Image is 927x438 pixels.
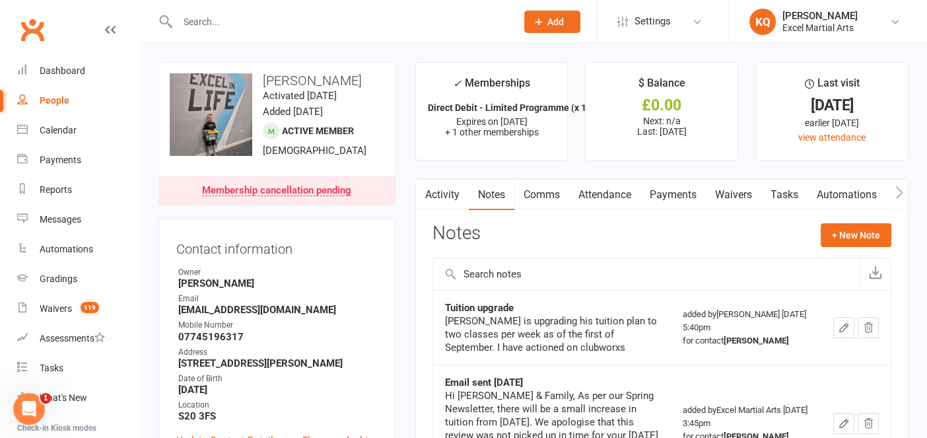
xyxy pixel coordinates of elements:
time: Added [DATE] [263,106,323,118]
h3: Notes [432,223,481,247]
strong: [DATE] [178,384,378,396]
a: Activity [416,180,469,210]
span: Active member [282,126,354,136]
strong: [EMAIL_ADDRESS][DOMAIN_NAME] [178,304,378,316]
a: Automations [17,235,139,264]
div: Membership cancellation pending [202,186,351,196]
div: Email [178,293,378,305]
a: Waivers 119 [17,294,139,324]
strong: S20 3FS [178,410,378,422]
a: Assessments [17,324,139,353]
iframe: Intercom live chat [13,393,45,425]
strong: Direct Debit - Limited Programme (x 1 week... [428,102,618,113]
span: Add [547,17,564,27]
p: Next: n/a Last: [DATE] [598,116,726,137]
div: $ Balance [638,75,685,98]
h3: [PERSON_NAME] [170,73,384,88]
button: + New Note [821,223,891,247]
div: People [40,95,69,106]
span: 119 [81,302,99,313]
a: Gradings [17,264,139,294]
div: Assessments [40,333,105,344]
div: Date of Birth [178,373,378,385]
div: £0.00 [598,98,726,112]
a: Dashboard [17,56,139,86]
a: Attendance [569,180,640,210]
a: Clubworx [16,13,49,46]
div: Memberships [453,75,530,99]
div: Last visit [805,75,860,98]
div: Automations [40,244,93,254]
a: Payments [17,145,139,175]
input: Search notes [433,258,860,290]
div: Reports [40,184,72,195]
div: What's New [40,392,87,403]
span: + 1 other memberships [444,127,538,137]
a: Automations [807,180,886,210]
div: Messages [40,214,81,225]
a: Payments [640,180,706,210]
div: [PERSON_NAME] [782,10,858,22]
div: Payments [40,155,81,165]
i: ✓ [453,77,462,90]
div: Address [178,346,378,359]
a: Calendar [17,116,139,145]
a: view attendance [798,132,866,143]
strong: 07745196317 [178,331,378,343]
a: Reports [17,175,139,205]
strong: [PERSON_NAME] [724,336,789,346]
div: [DATE] [768,98,896,112]
a: Notes [469,180,514,210]
span: 1 [40,393,51,404]
time: Activated [DATE] [263,90,337,102]
a: Tasks [17,353,139,383]
span: Expires on [DATE] [456,116,527,127]
div: Excel Martial Arts [782,22,858,34]
strong: [PERSON_NAME] [178,277,378,289]
div: Owner [178,266,378,279]
strong: Tuition upgrade [445,302,514,314]
a: Comms [514,180,569,210]
strong: [STREET_ADDRESS][PERSON_NAME] [178,357,378,369]
div: added by [PERSON_NAME] [DATE] 5:40pm [683,308,809,347]
div: Dashboard [40,65,85,76]
div: Mobile Number [178,319,378,332]
input: Search... [174,13,507,31]
div: earlier [DATE] [768,116,896,130]
span: [DEMOGRAPHIC_DATA] [263,145,366,157]
div: KQ [749,9,776,35]
a: Tasks [761,180,807,210]
div: [PERSON_NAME] is upgrading his tuition plan to two classes per week as of the first of September.... [445,314,659,354]
strong: Email sent [DATE] [445,377,523,388]
a: What's New [17,383,139,413]
h3: Contact information [176,237,378,256]
div: Waivers [40,303,72,314]
button: Add [524,11,580,33]
span: Settings [635,7,671,36]
div: for contact [683,334,809,347]
a: Messages [17,205,139,235]
a: People [17,86,139,116]
div: Gradings [40,274,77,284]
a: Waivers [706,180,761,210]
div: Tasks [40,363,63,373]
img: image1755272166.png [170,73,252,156]
div: Location [178,399,378,412]
div: Calendar [40,125,77,135]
